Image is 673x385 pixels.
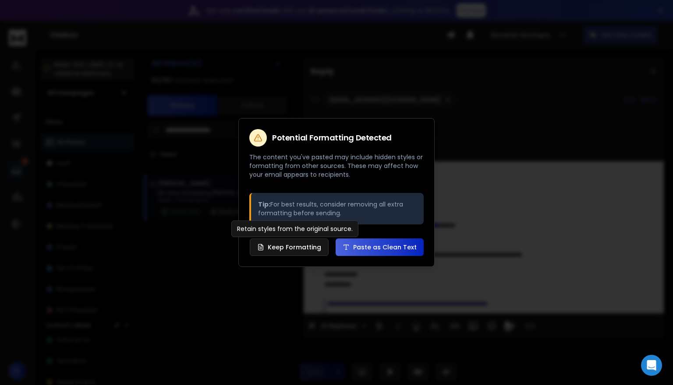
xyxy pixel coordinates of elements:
[641,355,662,376] div: Open Intercom Messenger
[250,238,329,256] button: Keep Formatting
[336,238,424,256] button: Paste as Clean Text
[272,134,392,142] h2: Potential Formatting Detected
[231,220,358,237] div: Retain styles from the original source.
[258,200,270,209] strong: Tip:
[249,153,424,179] p: The content you've pasted may include hidden styles or formatting from other sources. These may a...
[258,200,417,217] p: For best results, consider removing all extra formatting before sending.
